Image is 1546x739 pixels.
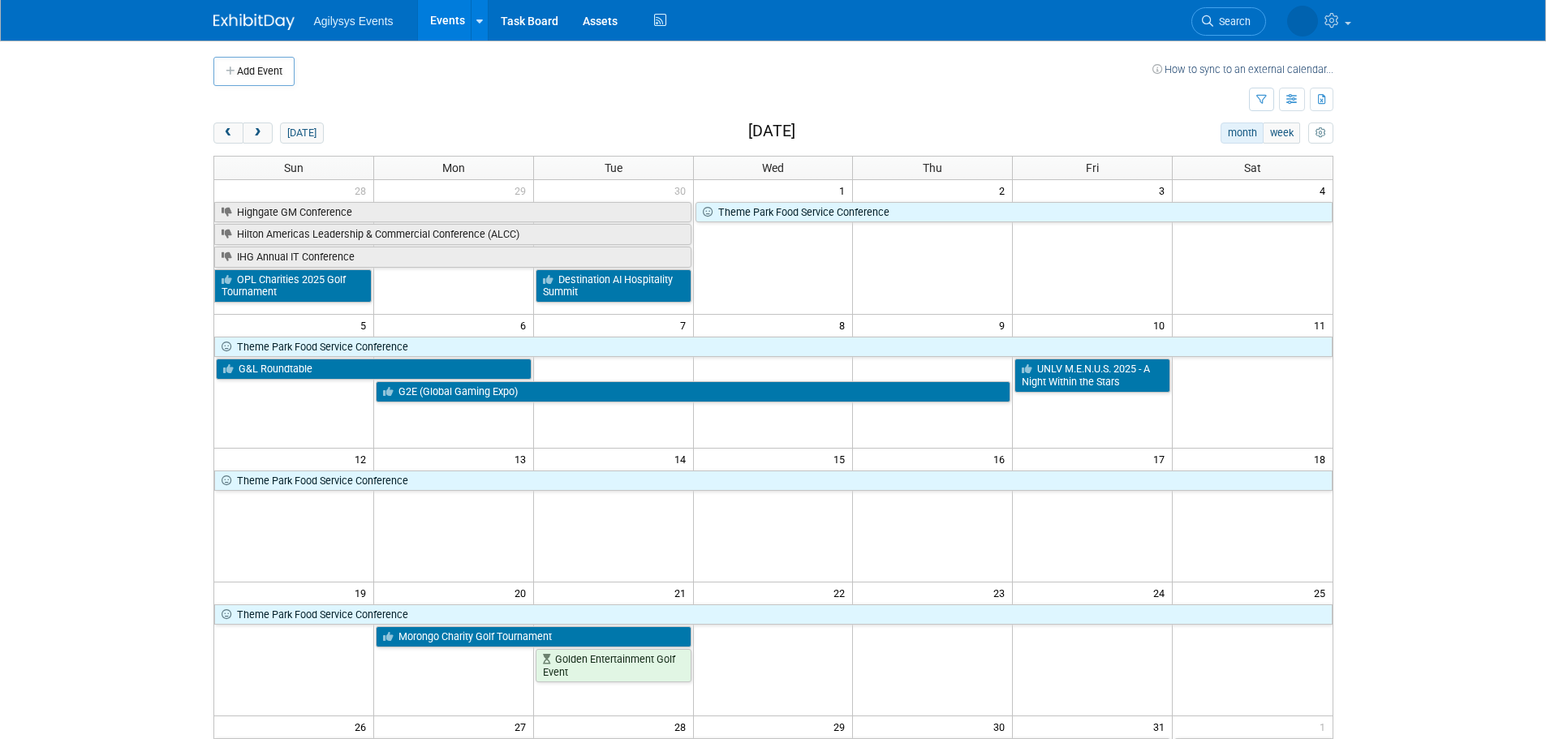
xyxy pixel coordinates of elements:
span: 3 [1157,180,1172,200]
span: 2 [997,180,1012,200]
span: 12 [353,449,373,469]
span: 19 [353,582,373,603]
a: IHG Annual IT Conference [214,247,691,268]
span: 28 [673,716,693,737]
span: 11 [1312,315,1333,335]
span: 14 [673,449,693,469]
span: 8 [838,315,852,335]
img: Jen Reeves [1287,6,1318,37]
span: 9 [997,315,1012,335]
span: Wed [762,161,784,174]
span: 22 [832,582,852,603]
a: How to sync to an external calendar... [1152,63,1333,75]
img: ExhibitDay [213,14,295,30]
span: 30 [992,716,1012,737]
span: 29 [513,180,533,200]
span: 10 [1152,315,1172,335]
a: OPL Charities 2025 Golf Tournament [214,269,372,303]
span: 17 [1152,449,1172,469]
span: 13 [513,449,533,469]
button: Add Event [213,57,295,86]
span: Thu [923,161,942,174]
button: week [1263,122,1300,144]
a: Theme Park Food Service Conference [214,470,1333,492]
span: 31 [1152,716,1172,737]
span: Sun [284,161,304,174]
span: 18 [1312,449,1333,469]
a: G2E (Global Gaming Expo) [376,381,1010,402]
a: G&L Roundtable [216,359,532,380]
span: 29 [832,716,852,737]
span: Fri [1086,161,1099,174]
span: 28 [353,180,373,200]
a: UNLV M.E.N.U.S. 2025 - A Night Within the Stars [1014,359,1170,392]
h2: [DATE] [748,122,795,140]
a: Morongo Charity Golf Tournament [376,626,691,647]
span: 4 [1318,180,1333,200]
button: next [243,122,273,144]
span: Search [1213,15,1251,28]
span: Tue [605,161,622,174]
span: Mon [442,161,465,174]
span: 27 [513,716,533,737]
button: month [1221,122,1264,144]
button: prev [213,122,243,144]
a: Highgate GM Conference [214,202,691,223]
span: 1 [838,180,852,200]
a: Golden Entertainment Golf Event [536,649,691,682]
span: 7 [678,315,693,335]
a: Theme Park Food Service Conference [214,604,1333,625]
span: 24 [1152,582,1172,603]
a: Destination AI Hospitality Summit [536,269,691,303]
span: 20 [513,582,533,603]
span: 5 [359,315,373,335]
span: 23 [992,582,1012,603]
i: Personalize Calendar [1316,128,1326,139]
span: 15 [832,449,852,469]
span: 16 [992,449,1012,469]
span: 6 [519,315,533,335]
span: Agilysys Events [314,15,394,28]
span: 30 [673,180,693,200]
a: Theme Park Food Service Conference [214,337,1333,358]
span: 26 [353,716,373,737]
span: Sat [1244,161,1261,174]
a: Hilton Americas Leadership & Commercial Conference (ALCC) [214,224,691,245]
span: 1 [1318,716,1333,737]
button: [DATE] [280,122,323,144]
a: Search [1191,7,1266,36]
a: Theme Park Food Service Conference [695,202,1333,223]
button: myCustomButton [1308,122,1333,144]
span: 25 [1312,582,1333,603]
span: 21 [673,582,693,603]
